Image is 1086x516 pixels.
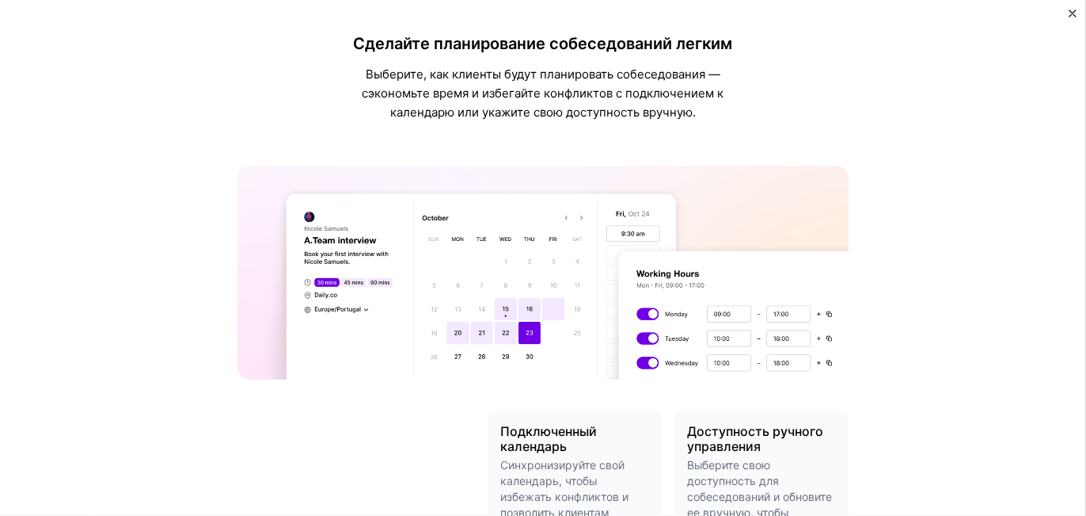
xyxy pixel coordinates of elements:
font: Доступность ручного управления [687,423,823,454]
font: Выберите, как клиенты будут планировать собеседования — сэкономьте время и избегайте конфликтов с... [363,67,724,120]
button: Закрывать [1069,10,1077,26]
font: Сделайте планирование собеседований легким [354,34,733,53]
font: Подключенный календарь [500,423,597,454]
img: Баннер календаря команды [237,166,849,380]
